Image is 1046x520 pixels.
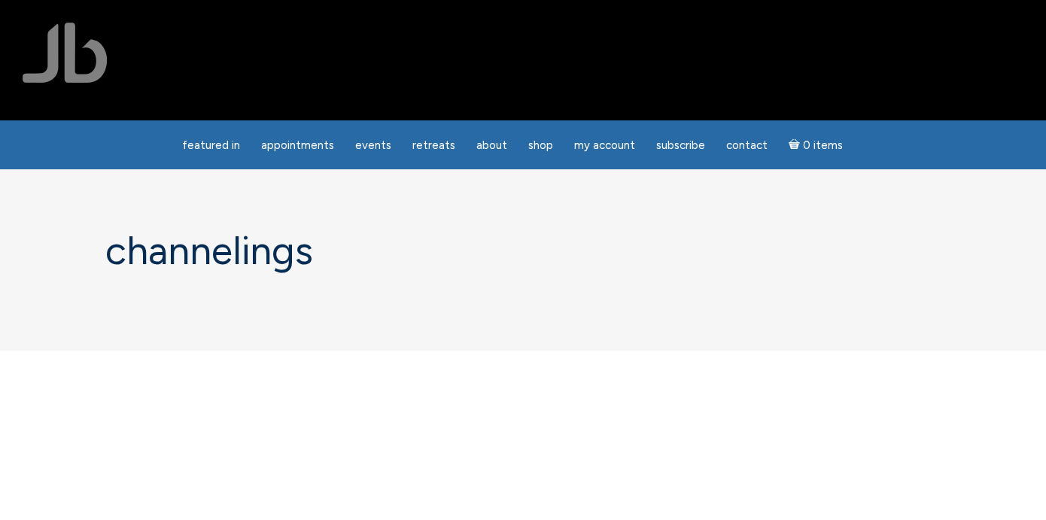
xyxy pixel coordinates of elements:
[476,138,507,152] span: About
[182,138,240,152] span: featured in
[780,129,852,160] a: Cart0 items
[403,131,464,160] a: Retreats
[565,131,644,160] a: My Account
[346,131,400,160] a: Events
[261,138,334,152] span: Appointments
[574,138,635,152] span: My Account
[173,131,249,160] a: featured in
[717,131,777,160] a: Contact
[726,138,768,152] span: Contact
[23,23,108,83] img: Jamie Butler. The Everyday Medium
[355,138,391,152] span: Events
[647,131,714,160] a: Subscribe
[252,131,343,160] a: Appointments
[412,138,455,152] span: Retreats
[519,131,562,160] a: Shop
[105,230,941,272] h1: Channelings
[467,131,516,160] a: About
[656,138,705,152] span: Subscribe
[789,138,803,152] i: Cart
[528,138,553,152] span: Shop
[803,140,843,151] span: 0 items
